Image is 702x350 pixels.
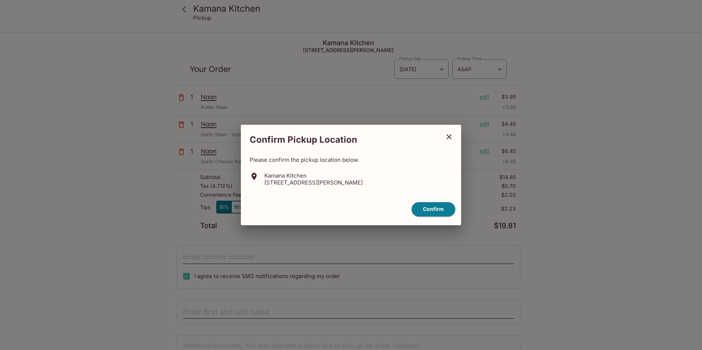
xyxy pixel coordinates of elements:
h2: Confirm Pickup Location [241,131,440,149]
p: Please confirm the pickup location below. [250,156,452,163]
button: confirm [412,202,455,216]
p: [STREET_ADDRESS][PERSON_NAME] [264,179,363,186]
button: close [440,128,458,146]
p: Kamana Kitchen [264,172,363,179]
